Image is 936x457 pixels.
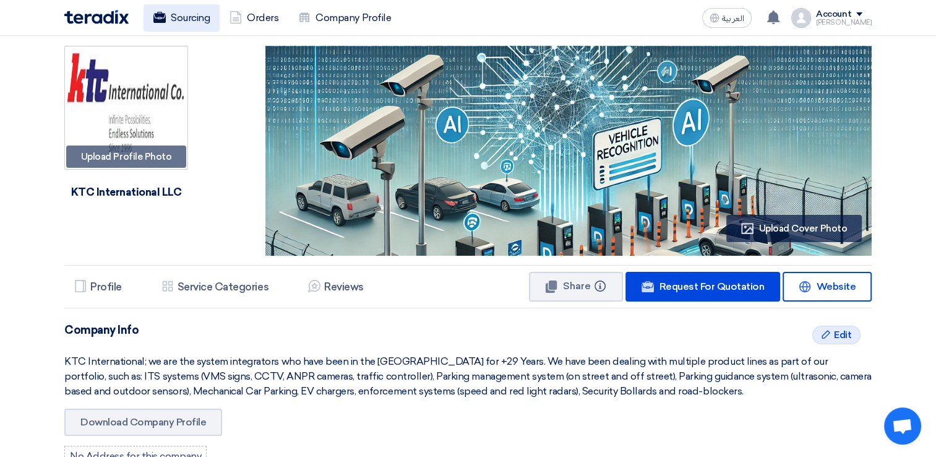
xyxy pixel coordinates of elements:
span: Share [563,280,591,292]
h5: Profile [90,281,122,293]
div: KTC International LLC [66,178,187,206]
img: Cover Test [265,46,872,393]
a: Orders [220,4,288,32]
div: Account [816,9,851,20]
div: Open chat [884,407,921,445]
a: Request For Quotation [625,272,780,302]
h5: Reviews [324,281,364,293]
span: Edit [834,328,851,342]
button: العربية [702,8,752,28]
a: Sourcing [144,4,220,32]
span: العربية [722,14,744,23]
div: [PERSON_NAME] [816,19,872,26]
div: Upload Profile Photo [66,146,186,168]
img: profile_test.png [791,8,811,28]
span: Website [816,281,856,292]
h5: Service Categories [178,281,268,293]
a: Website [783,272,872,302]
button: Share [529,272,623,302]
span: Upload Cover Photo [759,223,847,234]
p: KTC International; we are the system integrators who have been in the [GEOGRAPHIC_DATA] for +29 Y... [64,354,872,399]
a: Download Company Profile [64,409,222,436]
img: Teradix logo [64,10,129,24]
a: Company Profile [288,4,401,32]
span: Request For Quotation [659,281,764,292]
h4: Company Info [64,323,872,337]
